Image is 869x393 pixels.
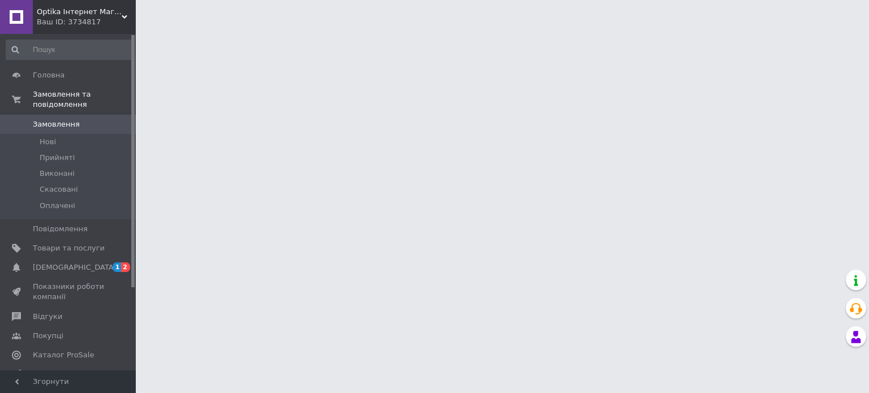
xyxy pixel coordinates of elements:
[40,169,75,179] span: Виконані
[121,262,130,272] span: 2
[33,331,63,341] span: Покупці
[37,7,122,17] span: Optika Інтернет Магазин
[40,153,75,163] span: Прийняті
[33,262,117,273] span: [DEMOGRAPHIC_DATA]
[40,184,78,195] span: Скасовані
[113,262,122,272] span: 1
[33,369,72,379] span: Аналітика
[33,119,80,129] span: Замовлення
[33,312,62,322] span: Відгуки
[33,70,64,80] span: Головна
[40,137,56,147] span: Нові
[33,350,94,360] span: Каталог ProSale
[33,282,105,302] span: Показники роботи компанії
[37,17,136,27] div: Ваш ID: 3734817
[33,224,88,234] span: Повідомлення
[40,201,75,211] span: Оплачені
[33,243,105,253] span: Товари та послуги
[33,89,136,110] span: Замовлення та повідомлення
[6,40,134,60] input: Пошук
